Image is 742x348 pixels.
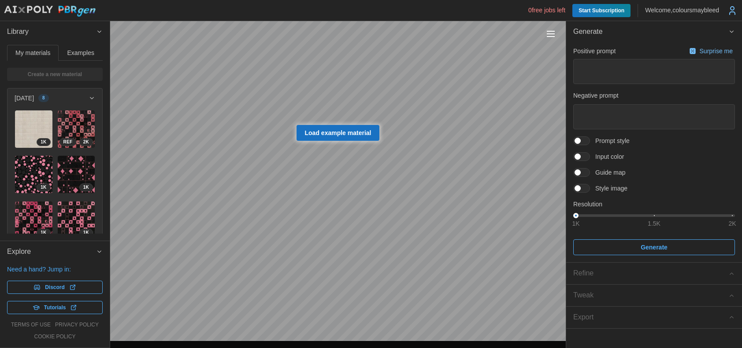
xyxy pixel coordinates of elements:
[566,307,742,328] button: Export
[7,265,103,274] p: Need a hand? Jump in:
[15,94,34,103] p: [DATE]
[305,125,371,140] span: Load example material
[67,50,94,56] span: Examples
[573,91,735,100] p: Negative prompt
[573,21,728,43] span: Generate
[58,201,95,239] img: qaGRHo1AttEWA2re6Bc1
[15,110,52,148] img: PKDr7qJcJHJlv1EdkrrV
[41,184,46,191] span: 1 K
[297,125,380,141] a: Load example material
[7,21,96,43] span: Library
[645,6,719,15] p: Welcome, coloursmaybleed
[573,47,616,55] p: Positive prompt
[590,168,625,177] span: Guide map
[41,229,46,236] span: 1 K
[83,184,89,191] span: 1 K
[34,333,75,341] a: cookie policy
[41,139,46,146] span: 1 K
[42,95,45,102] span: 8
[573,307,728,328] span: Export
[566,285,742,306] button: Tweak
[58,156,95,193] img: kac9PEluR9P1vMGuoRE6
[7,68,103,81] a: Create a new material
[528,6,565,15] p: 0 free jobs left
[573,263,728,284] span: Refine
[572,4,631,17] a: Start Subscription
[83,229,89,236] span: 1 K
[641,240,668,255] span: Generate
[83,139,89,146] span: 2 K
[579,4,624,17] span: Start Subscription
[573,200,735,209] p: Resolution
[15,201,52,239] img: Uialc9YOSIMCILr8jZ0U
[15,156,52,193] img: NLtO2bLN5DIgDyzYOYdv
[57,155,96,194] a: kac9PEluR9P1vMGuoRE61K
[7,281,103,294] a: Discord
[700,47,735,55] p: Surprise me
[44,301,66,314] span: Tutorials
[590,152,624,161] span: Input color
[590,136,630,145] span: Prompt style
[28,68,82,81] span: Create a new material
[15,110,53,148] a: PKDr7qJcJHJlv1EdkrrV1K
[15,201,53,239] a: Uialc9YOSIMCILr8jZ0U1K
[4,5,96,17] img: AIxPoly PBRgen
[687,45,735,57] button: Surprise me
[566,43,742,263] div: Generate
[55,321,99,329] a: privacy policy
[63,139,73,146] span: REF
[7,108,102,294] div: [DATE]8
[15,155,53,194] a: NLtO2bLN5DIgDyzYOYdv1K
[590,184,627,193] span: Style image
[7,241,96,263] span: Explore
[57,110,96,148] a: kauzEm4jWwwe7JkMy5o22KREF
[566,21,742,43] button: Generate
[11,321,51,329] a: terms of use
[545,28,557,40] button: Toggle viewport controls
[57,201,96,239] a: qaGRHo1AttEWA2re6Bc11K
[7,88,102,108] button: [DATE]8
[58,110,95,148] img: kauzEm4jWwwe7JkMy5o2
[573,285,728,306] span: Tweak
[15,50,50,56] span: My materials
[7,301,103,314] a: Tutorials
[45,281,65,293] span: Discord
[573,239,735,255] button: Generate
[566,263,742,284] button: Refine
